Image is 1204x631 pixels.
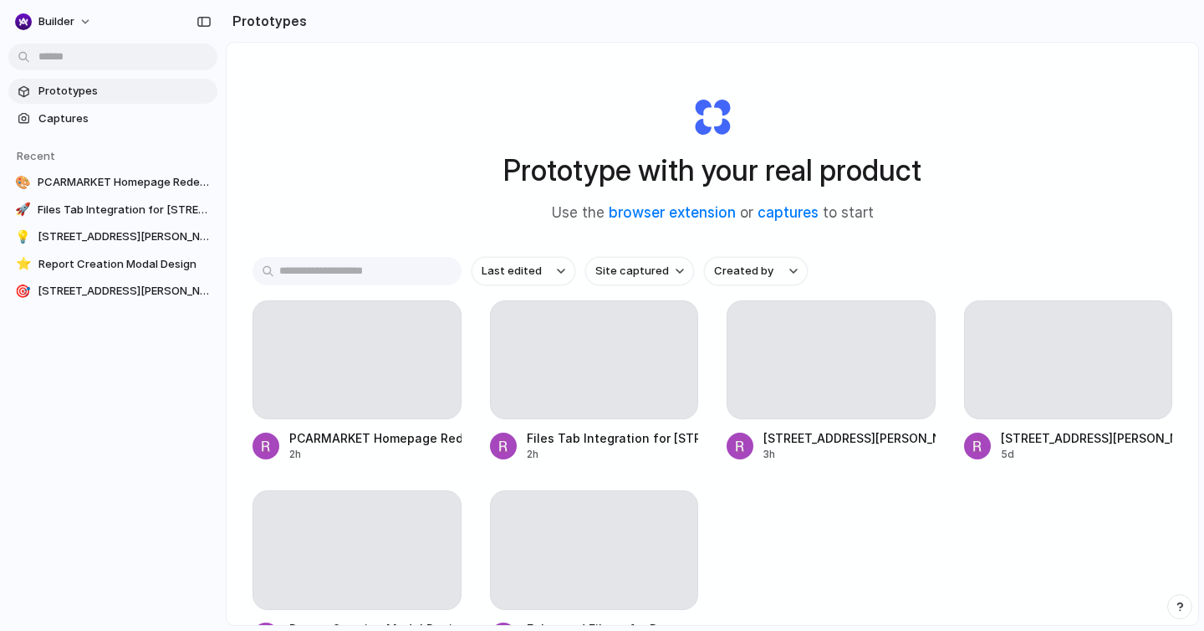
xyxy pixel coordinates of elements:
[609,204,736,221] a: browser extension
[38,256,211,273] span: Report Creation Modal Design
[15,256,32,273] div: ⭐
[472,257,575,285] button: Last edited
[8,224,217,249] a: 💡[STREET_ADDRESS][PERSON_NAME] Report: FOILs Tab Addition
[552,203,874,224] span: Use the or to start
[727,300,936,462] a: [STREET_ADDRESS][PERSON_NAME] Report: FOILs Tab Addition3h
[253,300,462,462] a: PCARMARKET Homepage Redesign2h
[15,283,31,300] div: 🎯
[482,263,542,280] span: Last edited
[15,174,31,191] div: 🎨
[8,8,100,35] button: builder
[38,174,211,191] span: PCARMARKET Homepage Redesign
[758,204,819,221] a: captures
[8,252,217,277] a: ⭐Report Creation Modal Design
[527,429,699,447] div: Files Tab Integration for [STREET_ADDRESS][PERSON_NAME]
[595,263,669,280] span: Site captured
[490,300,699,462] a: Files Tab Integration for [STREET_ADDRESS][PERSON_NAME]2h
[17,149,55,162] span: Recent
[15,202,31,218] div: 🚀
[289,447,462,462] div: 2h
[763,447,936,462] div: 3h
[8,170,217,195] a: 🎨PCARMARKET Homepage Redesign
[763,429,936,447] div: [STREET_ADDRESS][PERSON_NAME] Report: FOILs Tab Addition
[226,11,307,31] h2: Prototypes
[38,110,211,127] span: Captures
[527,447,699,462] div: 2h
[714,263,773,280] span: Created by
[289,429,462,447] div: PCARMARKET Homepage Redesign
[8,106,217,131] a: Captures
[1001,429,1173,447] div: [STREET_ADDRESS][PERSON_NAME] Figures Section
[38,283,211,300] span: [STREET_ADDRESS][PERSON_NAME] Figures Section
[15,228,31,245] div: 💡
[38,202,211,218] span: Files Tab Integration for [STREET_ADDRESS][PERSON_NAME]
[704,257,808,285] button: Created by
[8,279,217,304] a: 🎯[STREET_ADDRESS][PERSON_NAME] Figures Section
[1001,447,1173,462] div: 5d
[38,83,211,100] span: Prototypes
[38,13,74,30] span: builder
[964,300,1173,462] a: [STREET_ADDRESS][PERSON_NAME] Figures Section5d
[585,257,694,285] button: Site captured
[8,198,217,223] a: 🚀Files Tab Integration for [STREET_ADDRESS][PERSON_NAME]
[8,79,217,104] a: Prototypes
[503,148,921,192] h1: Prototype with your real product
[38,228,211,245] span: [STREET_ADDRESS][PERSON_NAME] Report: FOILs Tab Addition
